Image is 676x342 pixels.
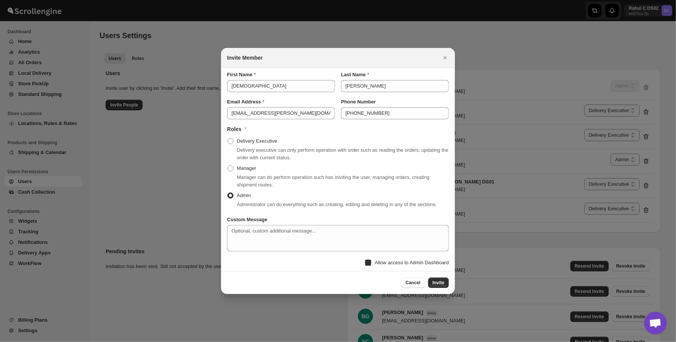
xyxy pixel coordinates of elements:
span: Delivery Executive [237,138,277,144]
b: Email Address [227,99,261,105]
span: Administrator can do everything such as creating, editing and deleting in any of the sections. [237,202,437,207]
button: Close [440,52,450,63]
div: Open chat [644,312,667,334]
button: Invite [428,277,449,288]
b: Phone Number [341,99,376,105]
b: First Name [227,72,252,77]
input: Please enter valid email [227,107,335,119]
span: Allow access to Admin Dashboard [375,260,449,265]
span: Manager can do perform operation such has iniviting the user, managing orders, creating shipment ... [237,174,430,188]
span: Cancel [406,280,420,286]
span: Delivery executive can only perform operation with order such as reading the orders, updating the... [237,147,449,160]
span: Invite [433,280,444,286]
h2: Roles [227,125,241,133]
b: Custom Message [227,217,267,222]
b: Last Name [341,72,366,77]
button: Cancel [401,277,425,288]
span: Manager [237,165,256,171]
b: Invite Member [227,55,263,61]
span: Admin [237,193,251,198]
